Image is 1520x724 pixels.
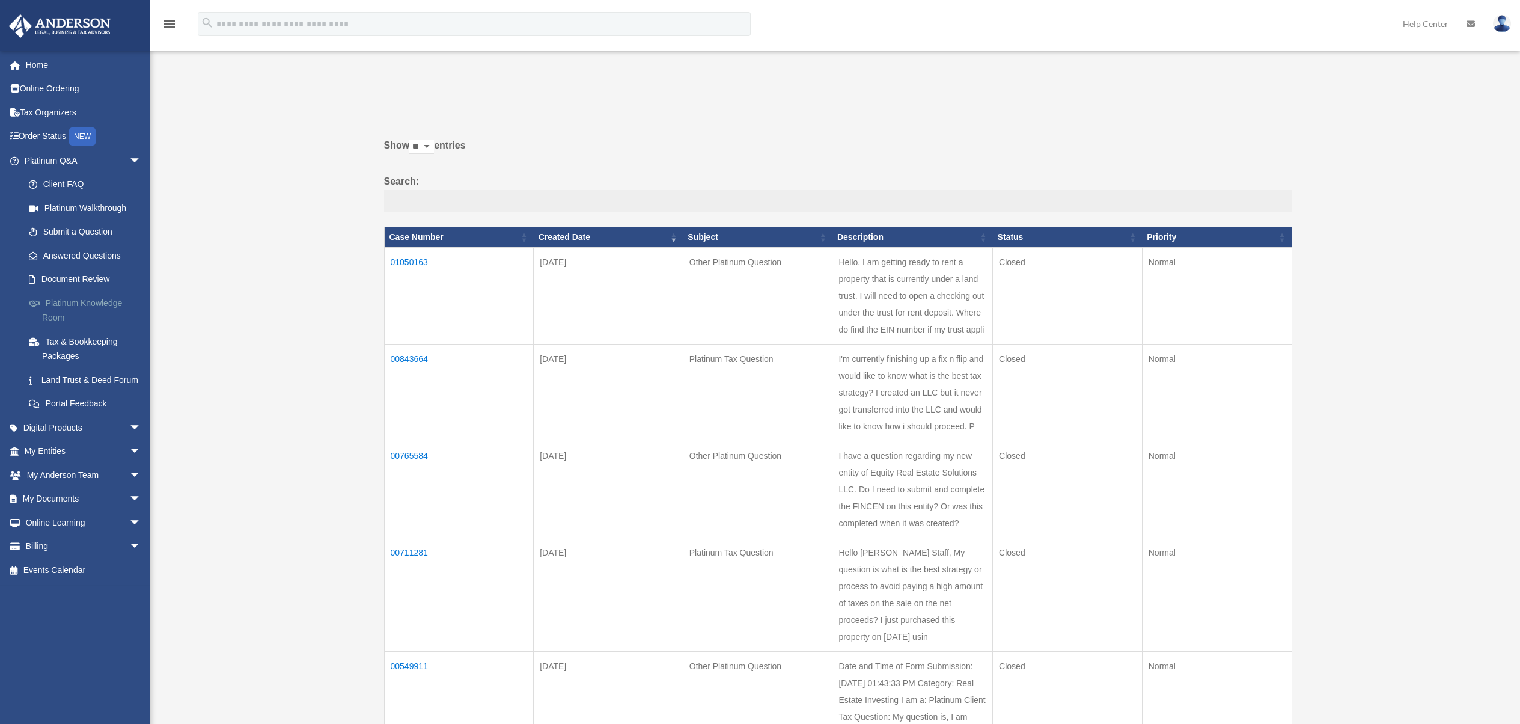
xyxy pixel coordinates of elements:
[8,463,159,487] a: My Anderson Teamarrow_drop_down
[8,149,159,173] a: Platinum Q&Aarrow_drop_down
[534,247,683,344] td: [DATE]
[384,247,534,344] td: 01050163
[8,77,159,101] a: Online Ordering
[683,247,832,344] td: Other Platinum Question
[993,344,1143,441] td: Closed
[832,538,993,651] td: Hello [PERSON_NAME] Staff, My question is what is the best strategy or process to avoid paying a ...
[832,441,993,538] td: I have a question regarding my new entity of Equity Real Estate Solutions LLC. Do I need to submi...
[8,440,159,464] a: My Entitiesarrow_drop_down
[384,137,1292,166] label: Show entries
[683,538,832,651] td: Platinum Tax Question
[384,173,1292,213] label: Search:
[534,441,683,538] td: [DATE]
[69,127,96,146] div: NEW
[129,535,153,559] span: arrow_drop_down
[1493,15,1511,32] img: User Pic
[129,463,153,488] span: arrow_drop_down
[1142,227,1292,248] th: Priority: activate to sort column ascending
[1142,441,1292,538] td: Normal
[8,100,159,124] a: Tax Organizers
[129,416,153,440] span: arrow_drop_down
[8,558,159,582] a: Events Calendar
[8,416,159,440] a: Digital Productsarrow_drop_down
[129,487,153,512] span: arrow_drop_down
[17,244,153,268] a: Answered Questions
[534,227,683,248] th: Created Date: activate to sort column ascending
[534,344,683,441] td: [DATE]
[384,190,1292,213] input: Search:
[8,511,159,535] a: Online Learningarrow_drop_down
[832,344,993,441] td: I'm currently finishing up a fix n flip and would like to know what is the best tax strategy? I c...
[832,247,993,344] td: Hello, I am getting ready to rent a property that is currently under a land trust. I will need to...
[129,511,153,535] span: arrow_drop_down
[5,14,114,38] img: Anderson Advisors Platinum Portal
[162,17,177,31] i: menu
[162,21,177,31] a: menu
[993,247,1143,344] td: Closed
[384,538,534,651] td: 00711281
[17,392,159,416] a: Portal Feedback
[683,227,832,248] th: Subject: activate to sort column ascending
[17,196,159,220] a: Platinum Walkthrough
[129,149,153,173] span: arrow_drop_down
[534,538,683,651] td: [DATE]
[17,330,159,368] a: Tax & Bookkeeping Packages
[683,344,832,441] td: Platinum Tax Question
[993,538,1143,651] td: Closed
[1142,344,1292,441] td: Normal
[683,441,832,538] td: Other Platinum Question
[8,53,159,77] a: Home
[384,344,534,441] td: 00843664
[17,173,159,197] a: Client FAQ
[993,227,1143,248] th: Status: activate to sort column ascending
[8,124,159,149] a: Order StatusNEW
[384,227,534,248] th: Case Number: activate to sort column ascending
[201,16,214,29] i: search
[17,368,159,392] a: Land Trust & Deed Forum
[129,440,153,464] span: arrow_drop_down
[8,535,159,559] a: Billingarrow_drop_down
[17,268,159,292] a: Document Review
[1142,538,1292,651] td: Normal
[384,441,534,538] td: 00765584
[17,220,159,244] a: Submit a Question
[832,227,993,248] th: Description: activate to sort column ascending
[993,441,1143,538] td: Closed
[17,291,159,330] a: Platinum Knowledge Room
[409,140,434,154] select: Showentries
[8,487,159,511] a: My Documentsarrow_drop_down
[1142,247,1292,344] td: Normal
